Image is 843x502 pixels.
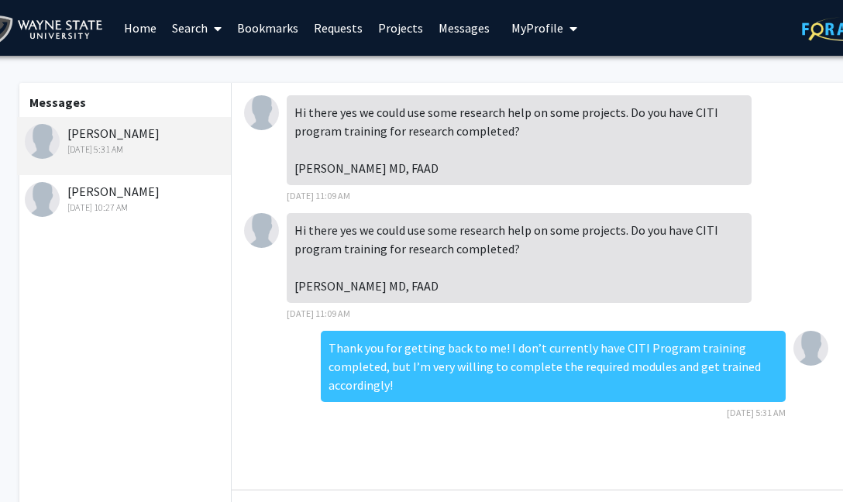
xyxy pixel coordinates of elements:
img: Geoffrey Potts [25,124,60,159]
div: [PERSON_NAME] [25,182,227,215]
a: Bookmarks [229,1,306,55]
span: [DATE] 11:09 AM [287,308,350,319]
span: [DATE] 5:31 AM [727,407,786,418]
div: Hi there yes we could use some research help on some projects. Do you have CITI program training ... [287,95,752,185]
div: [PERSON_NAME] [25,124,227,156]
iframe: Chat [12,432,66,490]
img: Geoffrey Potts [244,213,279,248]
div: [DATE] 10:27 AM [25,201,227,215]
span: [DATE] 11:09 AM [287,190,350,201]
span: My Profile [511,20,563,36]
a: Requests [306,1,370,55]
b: Messages [29,95,86,110]
a: Search [164,1,229,55]
a: Projects [370,1,431,55]
a: Home [116,1,164,55]
div: [DATE] 5:31 AM [25,143,227,156]
div: Thank you for getting back to me! I don’t currently have CITI Program training completed, but I’m... [321,331,786,402]
img: Snehal Mishra [793,331,828,366]
img: Kang Chen [25,182,60,217]
img: Geoffrey Potts [244,95,279,130]
div: Hi there yes we could use some research help on some projects. Do you have CITI program training ... [287,213,752,303]
a: Messages [431,1,497,55]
